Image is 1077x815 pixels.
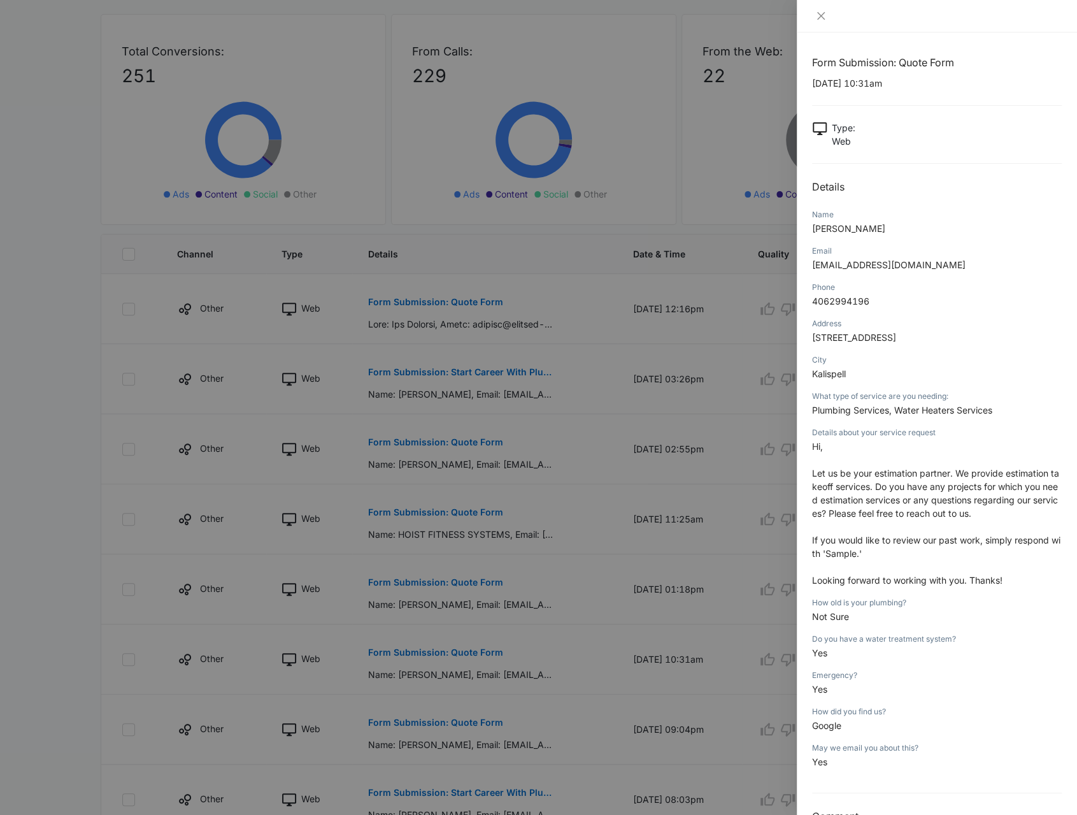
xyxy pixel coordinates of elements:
[812,209,1062,220] div: Name
[812,427,1062,438] div: Details about your service request
[832,121,855,134] p: Type :
[812,391,1062,402] div: What type of service are you needing:
[812,354,1062,366] div: City
[812,55,1062,70] h1: Form Submission: Quote Form
[812,468,1059,519] span: Let us be your estimation partner. We provide estimation takeoff services. Do you have any projec...
[812,10,830,22] button: Close
[812,76,1062,90] p: [DATE] 10:31am
[812,296,869,307] span: 4062994196
[812,259,966,270] span: [EMAIL_ADDRESS][DOMAIN_NAME]
[812,318,1062,329] div: Address
[812,611,849,622] span: Not Sure
[816,11,826,21] span: close
[812,179,1062,194] h2: Details
[812,332,896,343] span: [STREET_ADDRESS]
[812,368,846,379] span: Kalispell
[812,647,827,658] span: Yes
[812,441,823,452] span: Hi,
[812,575,1002,586] span: Looking forward to working with you. Thanks!
[812,706,1062,718] div: How did you find us?
[812,633,1062,645] div: Do you have a water treatment system?
[812,670,1062,681] div: Emergency?
[812,535,1060,559] span: If you would like to review our past work, simply respond with 'Sample.'
[812,742,1062,754] div: May we email you about this?
[812,684,827,695] span: Yes
[812,597,1062,609] div: How old is your plumbing?
[812,223,885,234] span: [PERSON_NAME]
[812,245,1062,257] div: Email
[812,282,1062,293] div: Phone
[812,405,992,415] span: Plumbing Services, Water Heaters Services
[812,756,827,767] span: Yes
[812,720,841,731] span: Google
[832,134,855,148] p: Web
